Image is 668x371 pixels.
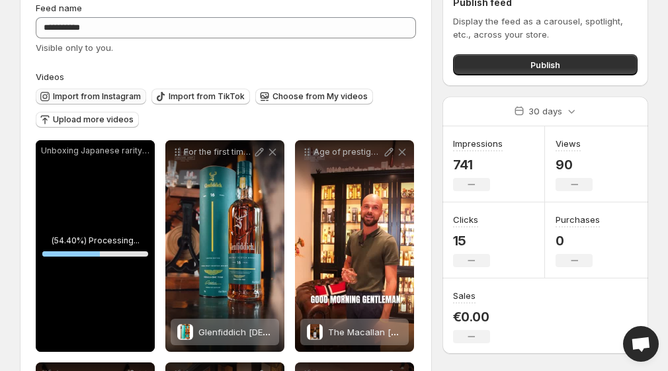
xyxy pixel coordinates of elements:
[36,3,82,13] span: Feed name
[623,326,659,362] div: Open chat
[53,91,141,102] span: Import from Instagram
[528,104,562,118] p: 30 days
[556,213,600,226] h3: Purchases
[453,213,478,226] h3: Clicks
[36,71,64,82] span: Videos
[556,137,581,150] h3: Views
[328,327,624,337] span: The Macallan [DEMOGRAPHIC_DATA] 2024 - The Red Collection 44.9%
[313,147,382,157] p: Age of prestige The Macallan [DEMOGRAPHIC_DATA] Red What [PERSON_NAME] now holds in his hands is ...
[165,140,284,352] div: For the first time two masters of their craft join forces Glenfiddich x Aston [PERSON_NAME] The G...
[530,58,560,71] span: Publish
[255,89,373,104] button: Choose from My videos
[169,91,245,102] span: Import from TikTok
[53,114,134,125] span: Upload more videos
[453,15,638,41] p: Display the feed as a carousel, spotlight, etc., across your store.
[184,147,253,157] p: For the first time two masters of their craft join forces Glenfiddich x Aston [PERSON_NAME] The G...
[41,145,149,156] p: Unboxing Japanese rarity The Yamazaki [DEMOGRAPHIC_DATA] Mizunara The Yamazaki [DEMOGRAPHIC_DATA]...
[453,309,490,325] p: €0.00
[36,89,146,104] button: Import from Instagram
[36,42,113,53] span: Visible only to you.
[36,140,155,352] div: Unboxing Japanese rarity The Yamazaki [DEMOGRAPHIC_DATA] Mizunara The Yamazaki [DEMOGRAPHIC_DATA]...
[198,327,573,337] span: Glenfiddich [DEMOGRAPHIC_DATA] 2025 - Aston [PERSON_NAME] Formula One Team 43%
[453,54,638,75] button: Publish
[453,137,503,150] h3: Impressions
[556,157,593,173] p: 90
[272,91,368,102] span: Choose from My videos
[556,233,600,249] p: 0
[453,289,476,302] h3: Sales
[453,233,490,249] p: 15
[151,89,250,104] button: Import from TikTok
[36,112,139,128] button: Upload more videos
[453,157,503,173] p: 741
[295,140,414,352] div: Age of prestige The Macallan [DEMOGRAPHIC_DATA] Red What [PERSON_NAME] now holds in his hands is ...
